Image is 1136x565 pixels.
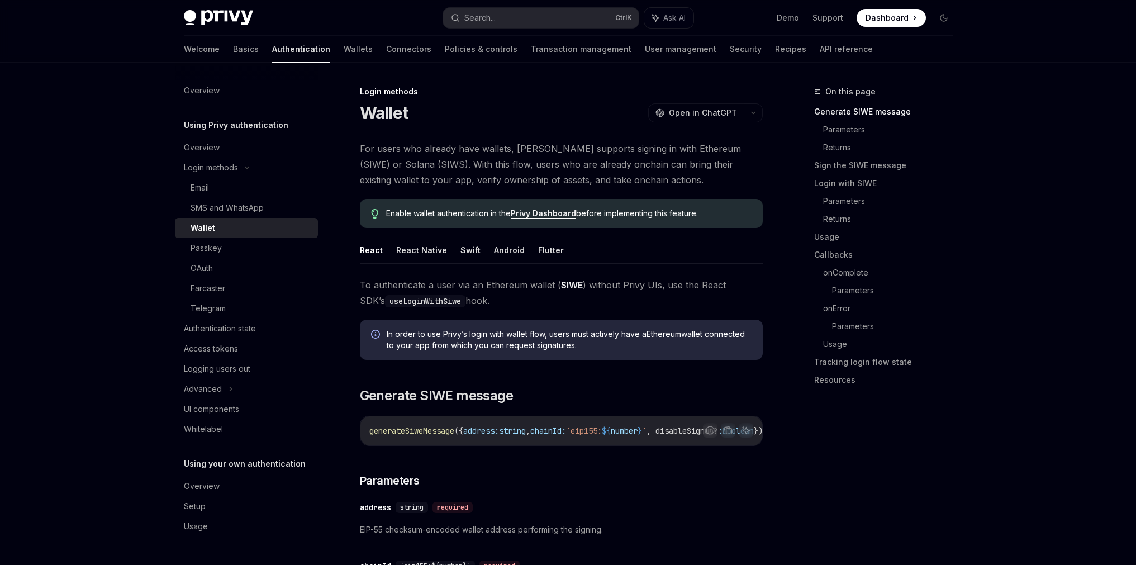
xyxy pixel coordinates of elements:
[530,426,566,436] span: chainId:
[823,210,962,228] a: Returns
[703,423,717,438] button: Report incorrect code
[823,300,962,317] a: onError
[823,335,962,353] a: Usage
[360,86,763,97] div: Login methods
[396,237,447,263] button: React Native
[832,317,962,335] a: Parameters
[385,295,465,307] code: useLoginWithSiwe
[175,298,318,319] a: Telegram
[184,84,220,97] div: Overview
[832,282,962,300] a: Parameters
[175,419,318,439] a: Whitelabel
[823,121,962,139] a: Parameters
[511,208,576,219] a: Privy Dashboard
[386,36,431,63] a: Connectors
[360,141,763,188] span: For users who already have wallets, [PERSON_NAME] supports signing in with Ethereum (SIWE) or Sol...
[823,264,962,282] a: onComplete
[184,161,238,174] div: Login methods
[777,12,799,23] a: Demo
[184,457,306,471] h5: Using your own authentication
[857,9,926,27] a: Dashboard
[825,85,876,98] span: On this page
[386,208,751,219] span: Enable wallet authentication in the before implementing this feature.
[669,107,737,118] span: Open in ChatGPT
[184,362,250,376] div: Logging users out
[648,103,744,122] button: Open in ChatGPT
[645,36,716,63] a: User management
[754,426,763,436] span: })
[175,278,318,298] a: Farcaster
[432,502,473,513] div: required
[360,387,513,405] span: Generate SIWE message
[184,141,220,154] div: Overview
[191,302,226,315] div: Telegram
[175,258,318,278] a: OAuth
[820,36,873,63] a: API reference
[463,426,499,436] span: address:
[866,12,909,23] span: Dashboard
[642,426,647,436] span: `
[360,103,408,123] h1: Wallet
[344,36,373,63] a: Wallets
[454,426,463,436] span: ({
[184,382,222,396] div: Advanced
[175,476,318,496] a: Overview
[494,237,525,263] button: Android
[184,500,206,513] div: Setup
[184,422,223,436] div: Whitelabel
[823,139,962,156] a: Returns
[371,209,379,219] svg: Tip
[175,137,318,158] a: Overview
[175,218,318,238] a: Wallet
[184,10,253,26] img: dark logo
[191,262,213,275] div: OAuth
[387,329,752,351] span: In order to use Privy’s login with wallet flow, users must actively have a Ethereum wallet connec...
[191,181,209,194] div: Email
[814,156,962,174] a: Sign the SIWE message
[730,36,762,63] a: Security
[460,237,481,263] button: Swift
[175,339,318,359] a: Access tokens
[814,246,962,264] a: Callbacks
[184,402,239,416] div: UI components
[191,201,264,215] div: SMS and WhatsApp
[360,502,391,513] div: address
[233,36,259,63] a: Basics
[175,178,318,198] a: Email
[823,192,962,210] a: Parameters
[739,423,753,438] button: Ask AI
[538,237,564,263] button: Flutter
[360,473,420,488] span: Parameters
[360,523,763,536] span: EIP-55 checksum-encoded wallet address performing the signing.
[184,479,220,493] div: Overview
[371,330,382,341] svg: Info
[369,426,454,436] span: generateSiweMessage
[499,426,526,436] span: string
[400,503,424,512] span: string
[721,423,735,438] button: Copy the contents from the code block
[175,359,318,379] a: Logging users out
[718,426,723,436] span: :
[175,516,318,536] a: Usage
[814,353,962,371] a: Tracking login flow state
[175,80,318,101] a: Overview
[814,103,962,121] a: Generate SIWE message
[775,36,806,63] a: Recipes
[175,496,318,516] a: Setup
[464,11,496,25] div: Search...
[611,426,638,436] span: number
[191,221,215,235] div: Wallet
[615,13,632,22] span: Ctrl K
[935,9,953,27] button: Toggle dark mode
[638,426,642,436] span: }
[360,237,383,263] button: React
[814,228,962,246] a: Usage
[445,36,517,63] a: Policies & controls
[814,174,962,192] a: Login with SIWE
[526,426,530,436] span: ,
[602,426,611,436] span: ${
[175,319,318,339] a: Authentication state
[184,342,238,355] div: Access tokens
[191,282,225,295] div: Farcaster
[184,36,220,63] a: Welcome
